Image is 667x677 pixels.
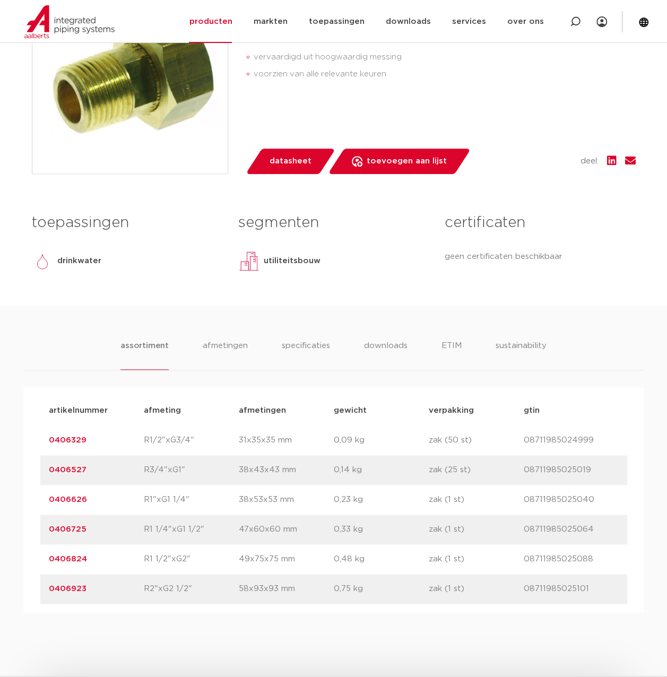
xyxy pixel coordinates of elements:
p: 08711985025101 [524,583,619,595]
p: 08711985025088 [524,553,619,566]
h3: segmenten [238,212,429,233]
p: R1"xG1 1/4" [144,493,239,506]
p: zak (1 st) [429,553,524,566]
p: afmetingen [239,404,334,417]
li: sustainability [496,340,547,370]
a: 0406329 [49,436,86,444]
p: zak (1 st) [429,493,524,506]
p: gewicht [334,404,429,417]
a: 0406824 [49,555,87,563]
p: R1/2"xG3/4" [144,434,239,447]
p: R1 1/2"xG2" [144,553,239,566]
p: 0,09 kg [334,434,429,447]
p: 08711985024999 [524,434,619,447]
li: specificaties [282,340,330,370]
h3: certificaten [445,212,635,233]
img: utiliteitsbouw [238,250,259,272]
p: 0,23 kg [334,493,429,506]
p: 0,48 kg [334,553,429,566]
p: 08711985025064 [524,523,619,536]
p: verpakking [429,404,524,417]
p: zak (1 st) [429,583,524,595]
p: zak (50 st) [429,434,524,447]
p: 38x43x43 mm [239,464,334,476]
p: 47x60x60 mm [239,523,334,536]
p: geen certificaten beschikbaar [445,250,635,263]
img: drinkwater [32,250,53,272]
p: 08711985025019 [524,464,619,476]
a: 0406725 [49,525,86,533]
p: 38x53x53 mm [239,493,334,506]
a: 0406527 [49,466,86,474]
p: gtin [524,404,619,417]
p: R1 1/4"xG1 1/2" [144,523,239,536]
li: vervaardigd uit hoogwaardig messing [254,49,636,66]
li: ETIM [441,340,462,370]
p: zak (1 st) [429,523,524,536]
p: artikelnummer [49,404,144,417]
span: deel: [581,155,599,168]
li: afmetingen [203,340,248,370]
li: voorzien van alle relevante keuren [254,66,636,83]
li: assortiment [120,340,169,370]
p: 08711985025040 [524,493,619,506]
p: R2"xG2 1/2" [144,583,239,595]
p: R3/4"xG1" [144,464,239,476]
p: 49x75x75 mm [239,553,334,566]
li: downloads [364,340,408,370]
p: drinkwater [57,255,101,267]
p: 31x35x35 mm [239,434,334,447]
a: 0406626 [49,496,87,504]
p: 0,14 kg [334,464,429,476]
h3: toepassingen [32,212,222,233]
p: 0,75 kg [334,583,429,595]
p: 0,33 kg [334,523,429,536]
span: toevoegen aan lijst [367,153,447,170]
p: zak (25 st) [429,464,524,476]
p: afmeting [144,404,239,417]
a: datasheet [245,149,335,174]
span: datasheet [270,153,311,170]
a: 0406923 [49,585,86,593]
p: 58x93x93 mm [239,583,334,595]
p: utiliteitsbouw [264,255,320,267]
